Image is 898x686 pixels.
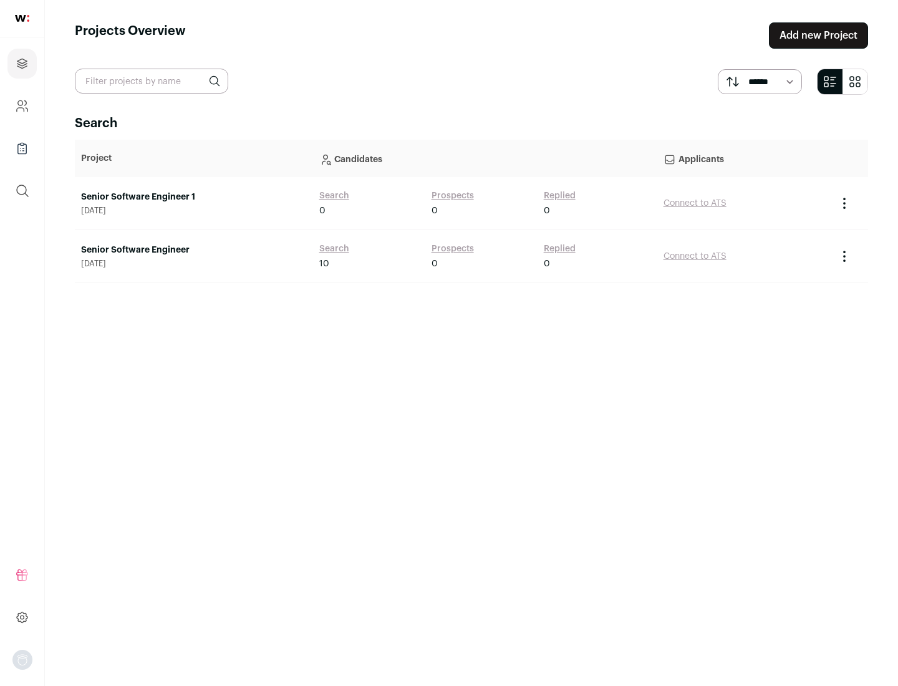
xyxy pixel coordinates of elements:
[432,205,438,217] span: 0
[837,249,852,264] button: Project Actions
[15,15,29,22] img: wellfound-shorthand-0d5821cbd27db2630d0214b213865d53afaa358527fdda9d0ea32b1df1b89c2c.svg
[75,22,186,49] h1: Projects Overview
[664,146,824,171] p: Applicants
[544,205,550,217] span: 0
[544,190,576,202] a: Replied
[544,243,576,255] a: Replied
[81,244,307,256] a: Senior Software Engineer
[7,49,37,79] a: Projects
[664,199,727,208] a: Connect to ATS
[837,196,852,211] button: Project Actions
[319,205,326,217] span: 0
[319,243,349,255] a: Search
[81,191,307,203] a: Senior Software Engineer 1
[75,115,868,132] h2: Search
[664,252,727,261] a: Connect to ATS
[12,650,32,670] button: Open dropdown
[432,190,474,202] a: Prospects
[432,243,474,255] a: Prospects
[75,69,228,94] input: Filter projects by name
[7,91,37,121] a: Company and ATS Settings
[319,258,329,270] span: 10
[81,152,307,165] p: Project
[12,650,32,670] img: nopic.png
[319,190,349,202] a: Search
[544,258,550,270] span: 0
[81,206,307,216] span: [DATE]
[319,146,651,171] p: Candidates
[7,133,37,163] a: Company Lists
[81,259,307,269] span: [DATE]
[432,258,438,270] span: 0
[769,22,868,49] a: Add new Project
